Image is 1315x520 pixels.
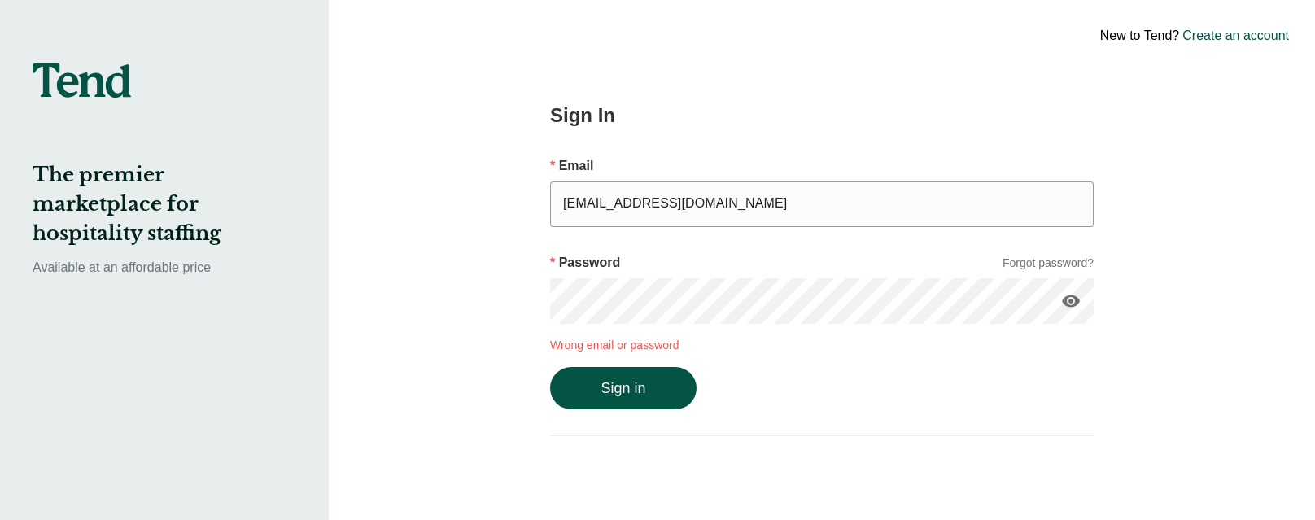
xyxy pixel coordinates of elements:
p: Email [550,156,1094,176]
a: Forgot password? [1003,255,1094,272]
button: Sign in [550,367,697,409]
h2: The premier marketplace for hospitality staffing [33,160,296,248]
i: visibility [1061,291,1081,311]
h2: Sign In [550,101,1094,130]
img: tend-logo [33,63,131,98]
p: Password [550,253,620,273]
p: Available at an affordable price [33,258,296,277]
a: Create an account [1182,26,1289,46]
p: Wrong email or password [550,337,1094,354]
